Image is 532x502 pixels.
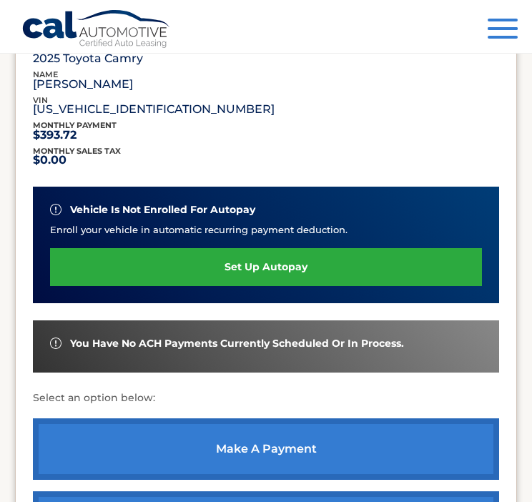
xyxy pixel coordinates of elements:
button: Menu [488,19,518,42]
p: [PERSON_NAME] [33,81,133,88]
span: Monthly Payment [33,120,117,130]
span: Monthly sales Tax [33,146,121,156]
img: alert-white.svg [50,204,61,215]
p: $393.72 [33,132,117,139]
p: $0.00 [33,157,121,164]
a: make a payment [33,418,499,480]
span: name [33,69,58,79]
a: Cal Automotive [21,9,172,51]
img: alert-white.svg [50,338,61,349]
span: vehicle is not enrolled for autopay [70,204,255,216]
p: 2025 Toyota Camry [33,55,143,62]
a: set up autopay [50,248,482,286]
p: Enroll your vehicle in automatic recurring payment deduction. [50,222,482,237]
span: You have no ACH payments currently scheduled or in process. [70,338,404,350]
span: vin [33,95,48,105]
p: [US_VEHICLE_IDENTIFICATION_NUMBER] [33,106,275,113]
p: Select an option below: [33,390,499,407]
